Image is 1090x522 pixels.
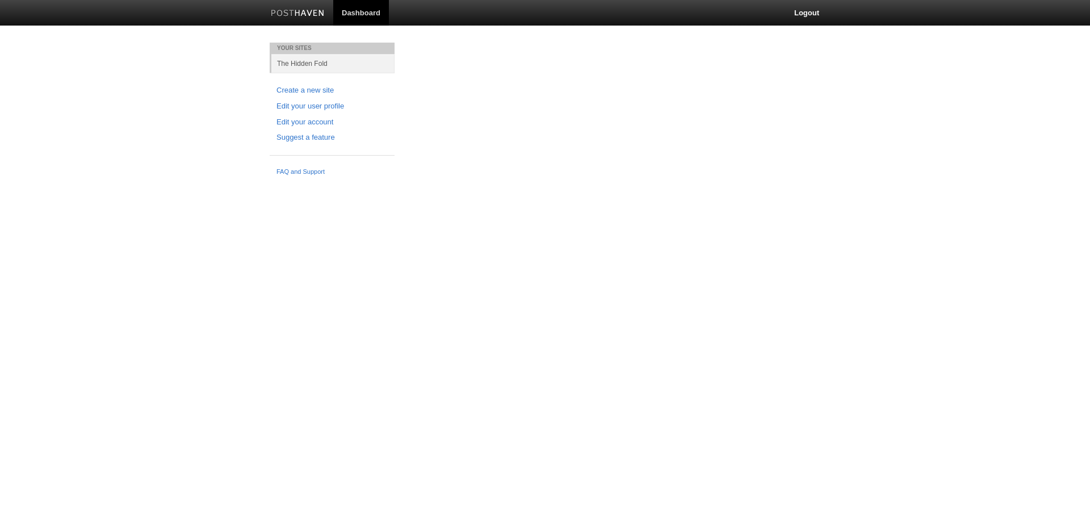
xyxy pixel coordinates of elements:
a: Create a new site [276,85,388,97]
li: Your Sites [270,43,395,54]
a: Edit your account [276,116,388,128]
a: FAQ and Support [276,167,388,177]
a: Suggest a feature [276,132,388,144]
a: Edit your user profile [276,101,388,112]
img: Posthaven-bar [271,10,325,18]
a: The Hidden Fold [271,54,395,73]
